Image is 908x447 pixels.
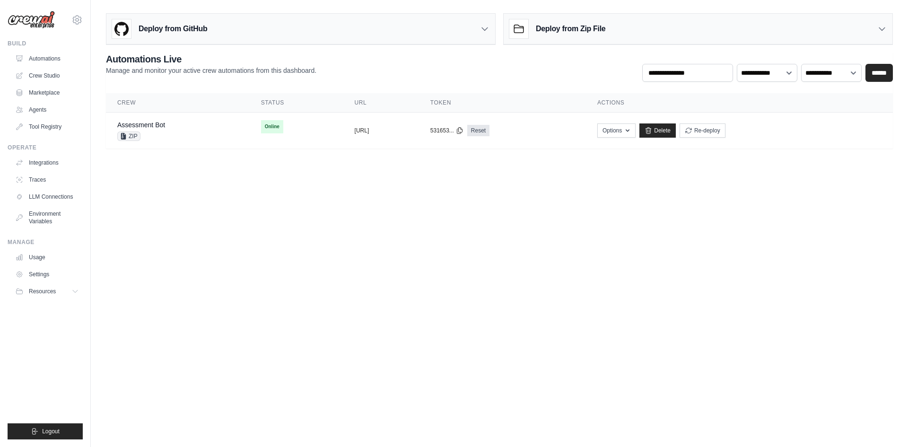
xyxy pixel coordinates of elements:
[680,123,725,138] button: Re-deploy
[467,125,489,136] a: Reset
[11,206,83,229] a: Environment Variables
[11,102,83,117] a: Agents
[11,284,83,299] button: Resources
[11,51,83,66] a: Automations
[11,250,83,265] a: Usage
[112,19,131,38] img: GitHub Logo
[419,93,586,113] th: Token
[343,93,419,113] th: URL
[11,155,83,170] a: Integrations
[11,189,83,204] a: LLM Connections
[8,144,83,151] div: Operate
[117,131,140,141] span: ZIP
[117,121,165,129] a: Assessment Bot
[597,123,636,138] button: Options
[106,53,316,66] h2: Automations Live
[11,85,83,100] a: Marketplace
[8,238,83,246] div: Manage
[29,288,56,295] span: Resources
[139,23,207,35] h3: Deploy from GitHub
[261,120,283,133] span: Online
[11,267,83,282] a: Settings
[536,23,605,35] h3: Deploy from Zip File
[42,428,60,435] span: Logout
[8,11,55,29] img: Logo
[586,93,893,113] th: Actions
[11,119,83,134] a: Tool Registry
[11,172,83,187] a: Traces
[106,93,250,113] th: Crew
[8,40,83,47] div: Build
[8,423,83,439] button: Logout
[106,66,316,75] p: Manage and monitor your active crew automations from this dashboard.
[250,93,343,113] th: Status
[430,127,463,134] button: 531653...
[639,123,676,138] a: Delete
[11,68,83,83] a: Crew Studio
